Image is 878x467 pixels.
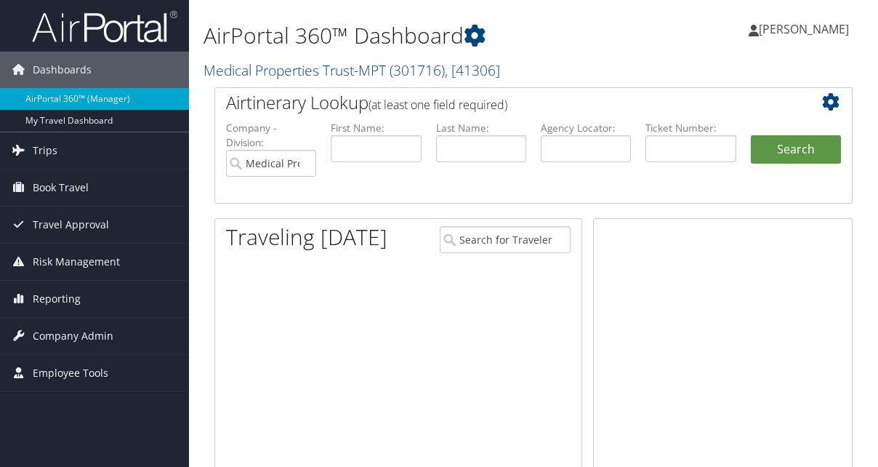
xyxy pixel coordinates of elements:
span: Travel Approval [33,207,109,243]
span: , [ 41306 ] [445,60,500,80]
h1: AirPortal 360™ Dashboard [204,20,643,51]
span: Employee Tools [33,355,108,391]
a: Medical Properties Trust-MPT [204,60,500,80]
span: ( 301716 ) [390,60,445,80]
span: Trips [33,132,57,169]
span: Dashboards [33,52,92,88]
h1: Traveling [DATE] [226,222,387,252]
span: [PERSON_NAME] [759,21,849,37]
span: Risk Management [33,244,120,280]
label: Last Name: [436,121,526,135]
img: airportal-logo.png [32,9,177,44]
span: Book Travel [33,169,89,206]
span: Company Admin [33,318,113,354]
a: [PERSON_NAME] [749,7,863,51]
label: First Name: [331,121,421,135]
span: Reporting [33,281,81,317]
label: Company - Division: [226,121,316,151]
label: Ticket Number: [645,121,736,135]
h2: Airtinerary Lookup [226,90,788,115]
span: (at least one field required) [368,97,507,113]
input: Search for Traveler [440,226,571,253]
label: Agency Locator: [541,121,631,135]
button: Search [751,135,841,164]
